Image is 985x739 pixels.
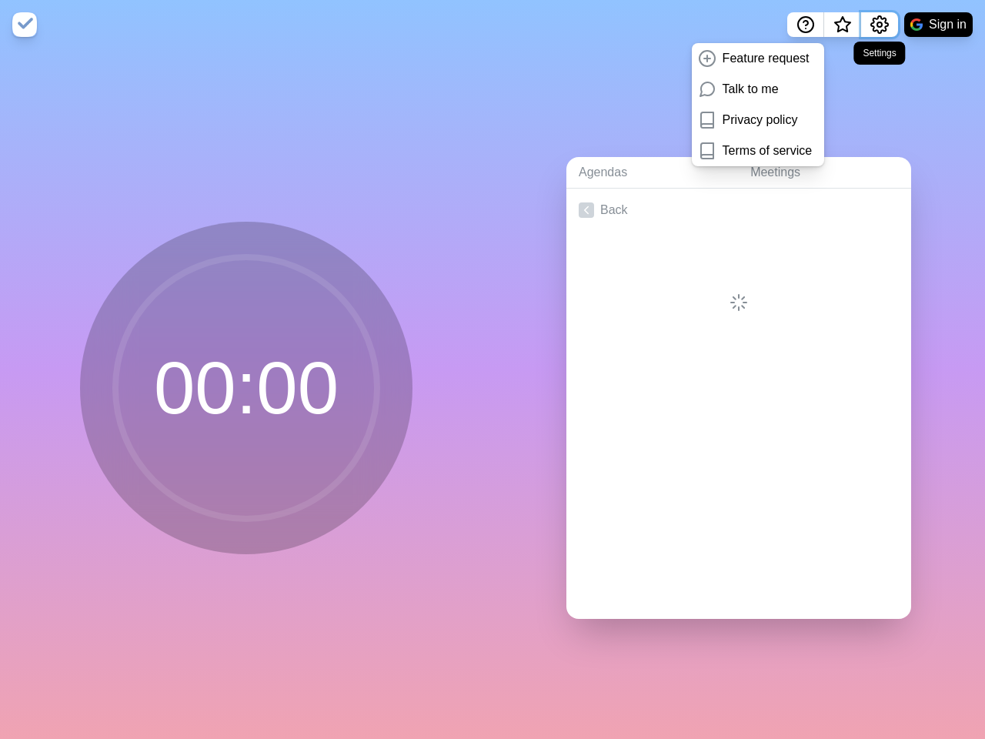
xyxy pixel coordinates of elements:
[692,105,824,135] a: Privacy policy
[12,12,37,37] img: timeblocks logo
[566,189,911,232] a: Back
[692,135,824,166] a: Terms of service
[910,18,923,31] img: google logo
[723,111,798,129] p: Privacy policy
[723,80,779,99] p: Talk to me
[723,142,812,160] p: Terms of service
[723,49,810,68] p: Feature request
[861,12,898,37] button: Settings
[904,12,973,37] button: Sign in
[566,157,738,189] a: Agendas
[787,12,824,37] button: Help
[692,43,824,74] a: Feature request
[738,157,911,189] a: Meetings
[824,12,861,37] button: What’s new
